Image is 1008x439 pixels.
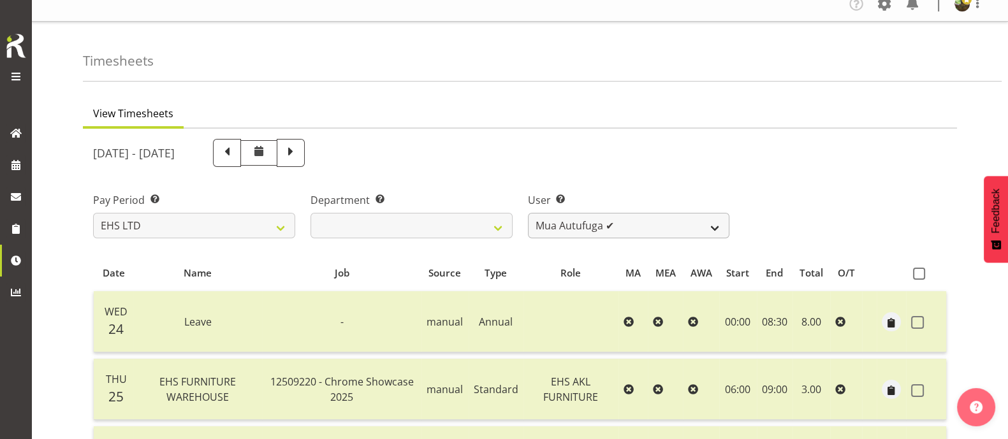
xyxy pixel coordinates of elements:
[427,315,463,329] span: manual
[560,266,581,280] span: Role
[625,266,641,280] span: MA
[690,266,712,280] span: AWA
[543,375,598,404] span: EHS AKL FURNITURE
[427,382,463,396] span: manual
[3,32,29,60] img: Rosterit icon logo
[93,192,295,208] label: Pay Period
[335,266,349,280] span: Job
[469,359,523,420] td: Standard
[838,266,855,280] span: O/T
[766,266,783,280] span: End
[83,54,154,68] h4: Timesheets
[655,266,676,280] span: MEA
[970,401,982,414] img: help-xxl-2.png
[105,305,128,319] span: Wed
[990,189,1002,233] span: Feedback
[528,192,730,208] label: User
[184,315,212,329] span: Leave
[800,266,823,280] span: Total
[757,359,793,420] td: 09:00
[984,176,1008,263] button: Feedback - Show survey
[340,315,344,329] span: -
[310,192,513,208] label: Department
[93,146,175,160] h5: [DATE] - [DATE]
[159,375,236,404] span: EHS FURNITURE WAREHOUSE
[793,291,831,352] td: 8.00
[103,266,125,280] span: Date
[184,266,212,280] span: Name
[719,359,757,420] td: 06:00
[793,359,831,420] td: 3.00
[757,291,793,352] td: 08:30
[719,291,757,352] td: 00:00
[108,387,124,405] span: 25
[270,375,414,404] span: 12509220 - Chrome Showcase 2025
[106,372,127,386] span: Thu
[485,266,507,280] span: Type
[726,266,749,280] span: Start
[469,291,523,352] td: Annual
[108,320,124,338] span: 24
[93,106,173,121] span: View Timesheets
[428,266,461,280] span: Source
